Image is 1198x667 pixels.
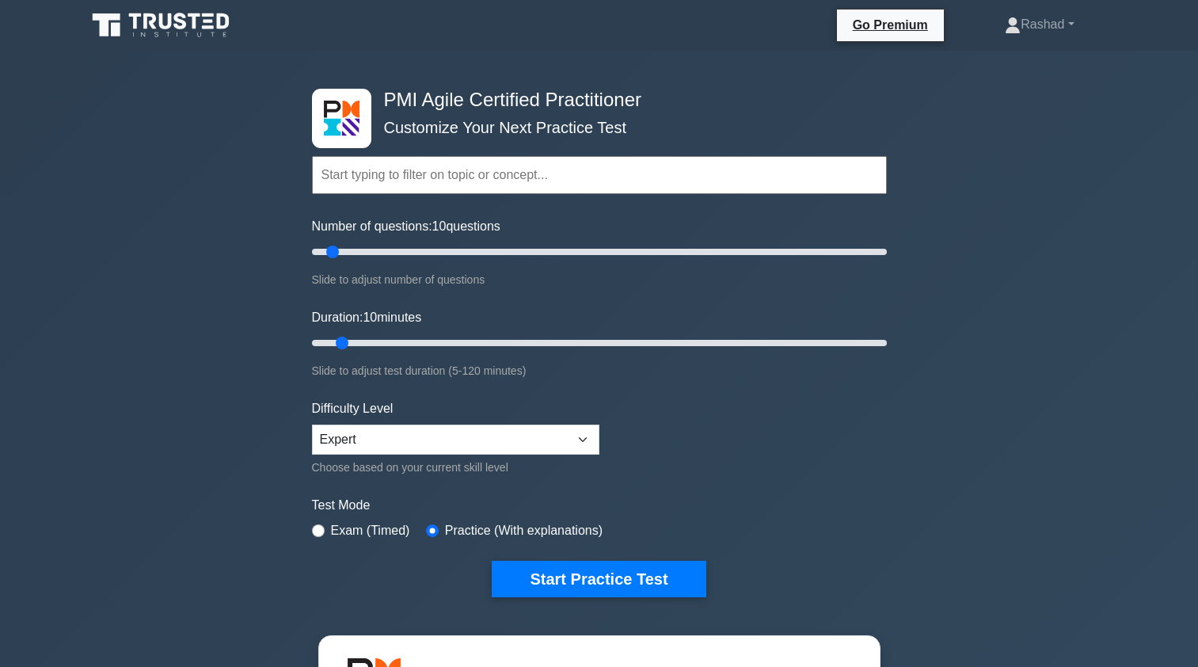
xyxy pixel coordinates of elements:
[312,458,599,477] div: Choose based on your current skill level
[432,219,447,233] span: 10
[378,89,809,112] h4: PMI Agile Certified Practitioner
[363,311,377,324] span: 10
[843,15,937,35] a: Go Premium
[312,308,422,327] label: Duration: minutes
[312,399,394,418] label: Difficulty Level
[312,217,500,236] label: Number of questions: questions
[445,521,603,540] label: Practice (With explanations)
[312,496,887,515] label: Test Mode
[312,361,887,380] div: Slide to adjust test duration (5-120 minutes)
[967,9,1112,40] a: Rashad
[312,270,887,289] div: Slide to adjust number of questions
[312,156,887,194] input: Start typing to filter on topic or concept...
[492,561,705,597] button: Start Practice Test
[331,521,410,540] label: Exam (Timed)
